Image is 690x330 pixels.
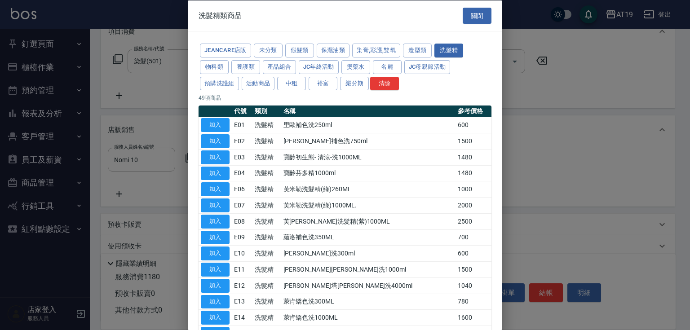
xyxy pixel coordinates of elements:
[252,133,281,149] td: 洗髮精
[456,309,491,326] td: 1600
[254,44,283,57] button: 未分類
[281,165,456,181] td: 寶齡芬多精1000ml
[281,294,456,310] td: 萊肯矯色洗300ML
[370,76,399,90] button: 清除
[201,118,230,132] button: 加入
[281,309,456,326] td: 萊肯矯色洗1000ML
[456,133,491,149] td: 1500
[252,181,281,197] td: 洗髮精
[242,76,275,90] button: 活動商品
[352,44,400,57] button: 染膏,彩護,雙氧
[456,213,491,229] td: 2500
[232,181,252,197] td: E06
[263,60,296,74] button: 產品組合
[201,198,230,212] button: 加入
[232,117,252,133] td: E01
[309,76,337,90] button: 裕富
[404,60,451,74] button: JC母親節活動
[232,245,252,261] td: E10
[252,165,281,181] td: 洗髮精
[252,117,281,133] td: 洗髮精
[277,76,306,90] button: 中租
[201,166,230,180] button: 加入
[252,261,281,277] td: 洗髮精
[200,76,239,90] button: 預購洗護組
[201,246,230,260] button: 加入
[232,294,252,310] td: E13
[232,261,252,277] td: E11
[456,277,491,294] td: 1040
[281,277,456,294] td: [PERSON_NAME]塔[PERSON_NAME]洗4000ml
[232,106,252,117] th: 代號
[456,117,491,133] td: 600
[299,60,339,74] button: JC年終活動
[201,214,230,228] button: 加入
[456,165,491,181] td: 1480
[463,7,491,24] button: 關閉
[201,295,230,308] button: 加入
[252,213,281,229] td: 洗髮精
[285,44,314,57] button: 假髮類
[252,245,281,261] td: 洗髮精
[281,149,456,165] td: 寶齡初生態- 清涼-洗1000ML
[373,60,402,74] button: 名麗
[281,133,456,149] td: [PERSON_NAME]補色洗750ml
[281,197,456,213] td: 芙米勒洗髮精(綠)1000ML.
[201,230,230,244] button: 加入
[281,117,456,133] td: 里歐補色洗250ml
[201,311,230,325] button: 加入
[281,245,456,261] td: [PERSON_NAME]洗300ml
[232,229,252,246] td: E09
[200,60,229,74] button: 物料類
[281,261,456,277] td: [PERSON_NAME][PERSON_NAME]洗1000ml
[232,309,252,326] td: E14
[232,133,252,149] td: E02
[281,106,456,117] th: 名稱
[456,181,491,197] td: 1000
[434,44,463,57] button: 洗髮精
[201,150,230,164] button: 加入
[252,106,281,117] th: 類別
[403,44,432,57] button: 造型類
[456,261,491,277] td: 1500
[281,229,456,246] td: 蘊洛補色洗350ML
[252,309,281,326] td: 洗髮精
[231,60,260,74] button: 養護類
[232,197,252,213] td: E07
[341,60,370,74] button: 燙藥水
[201,263,230,277] button: 加入
[232,277,252,294] td: E12
[199,11,242,20] span: 洗髮精類商品
[200,44,251,57] button: JeanCare店販
[456,197,491,213] td: 2000
[199,94,491,102] p: 49 項商品
[232,149,252,165] td: E03
[340,76,369,90] button: 樂分期
[456,294,491,310] td: 780
[456,106,491,117] th: 參考價格
[281,181,456,197] td: 芙米勒洗髮精(綠)260ML
[252,294,281,310] td: 洗髮精
[252,277,281,294] td: 洗髮精
[456,245,491,261] td: 600
[232,213,252,229] td: E08
[252,197,281,213] td: 洗髮精
[281,213,456,229] td: 芙[PERSON_NAME]洗髮精(紫)1000ML
[317,44,350,57] button: 保濕油類
[201,278,230,292] button: 加入
[201,182,230,196] button: 加入
[252,149,281,165] td: 洗髮精
[252,229,281,246] td: 洗髮精
[232,165,252,181] td: E04
[456,149,491,165] td: 1480
[456,229,491,246] td: 700
[201,134,230,148] button: 加入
